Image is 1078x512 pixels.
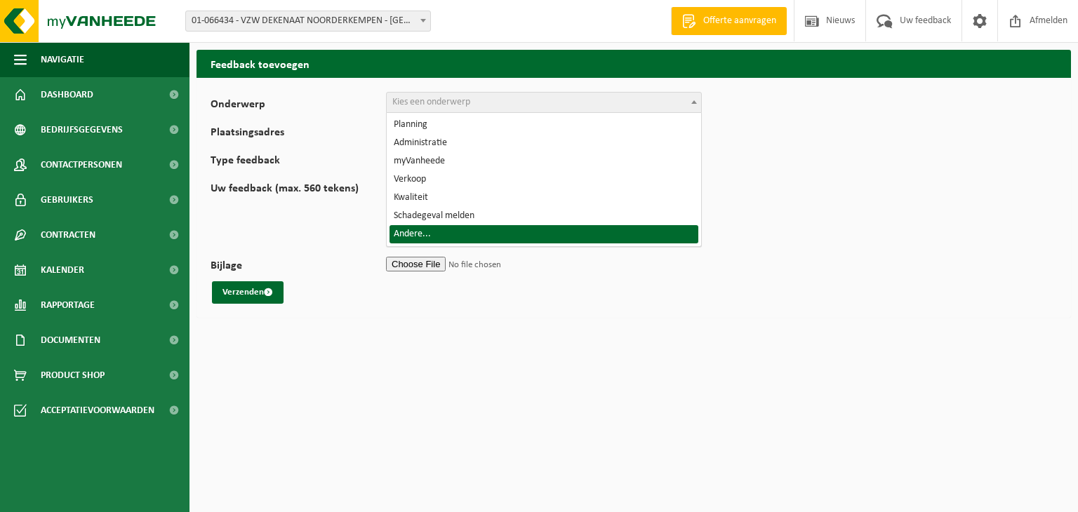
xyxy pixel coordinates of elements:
[390,225,698,243] li: Andere...
[390,189,698,207] li: Kwaliteit
[186,11,430,31] span: 01-066434 - VZW DEKENAAT NOORDERKEMPEN - ESSEN
[41,112,123,147] span: Bedrijfsgegevens
[390,152,698,170] li: myVanheede
[700,14,780,28] span: Offerte aanvragen
[392,97,470,107] span: Kies een onderwerp
[390,170,698,189] li: Verkoop
[41,182,93,217] span: Gebruikers
[211,99,386,113] label: Onderwerp
[197,50,1071,77] h2: Feedback toevoegen
[211,183,386,246] label: Uw feedback (max. 560 tekens)
[41,393,154,428] span: Acceptatievoorwaarden
[211,127,386,141] label: Plaatsingsadres
[211,155,386,169] label: Type feedback
[671,7,787,35] a: Offerte aanvragen
[41,217,95,252] span: Contracten
[41,358,105,393] span: Product Shop
[41,147,122,182] span: Contactpersonen
[390,134,698,152] li: Administratie
[211,260,386,274] label: Bijlage
[41,288,95,323] span: Rapportage
[41,252,84,288] span: Kalender
[41,77,93,112] span: Dashboard
[185,11,431,32] span: 01-066434 - VZW DEKENAAT NOORDERKEMPEN - ESSEN
[390,116,698,134] li: Planning
[41,42,84,77] span: Navigatie
[212,281,284,304] button: Verzenden
[41,323,100,358] span: Documenten
[390,207,698,225] li: Schadegeval melden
